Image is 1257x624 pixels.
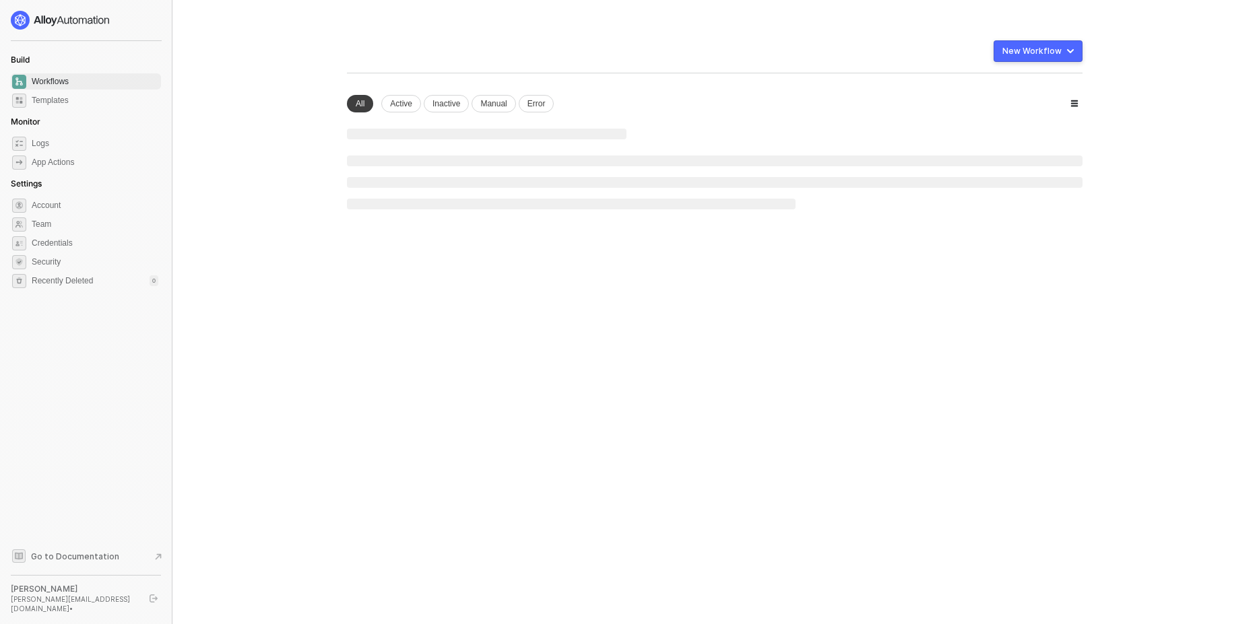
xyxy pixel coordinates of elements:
[1002,46,1062,57] div: New Workflow
[11,55,30,65] span: Build
[150,275,158,286] div: 0
[11,594,137,613] div: [PERSON_NAME][EMAIL_ADDRESS][DOMAIN_NAME] •
[150,594,158,602] span: logout
[12,137,26,151] span: icon-logs
[519,95,554,112] div: Error
[472,95,515,112] div: Manual
[11,116,40,127] span: Monitor
[32,254,158,270] span: Security
[11,548,162,564] a: Knowledge Base
[424,95,469,112] div: Inactive
[152,550,165,563] span: document-arrow
[11,584,137,594] div: [PERSON_NAME]
[12,549,26,563] span: documentation
[11,11,110,30] img: logo
[31,551,119,562] span: Go to Documentation
[994,40,1083,62] button: New Workflow
[12,274,26,288] span: settings
[12,199,26,213] span: settings
[32,197,158,213] span: Account
[32,73,158,90] span: Workflows
[32,275,93,287] span: Recently Deleted
[12,236,26,250] span: credentials
[11,11,161,30] a: logo
[11,178,42,188] span: Settings
[32,216,158,232] span: Team
[32,235,158,251] span: Credentials
[32,157,74,168] div: App Actions
[12,217,26,232] span: team
[32,92,158,108] span: Templates
[32,135,158,151] span: Logs
[12,94,26,108] span: marketplace
[12,255,26,269] span: security
[12,75,26,89] span: dashboard
[381,95,421,112] div: Active
[12,155,26,170] span: icon-app-actions
[347,95,373,112] div: All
